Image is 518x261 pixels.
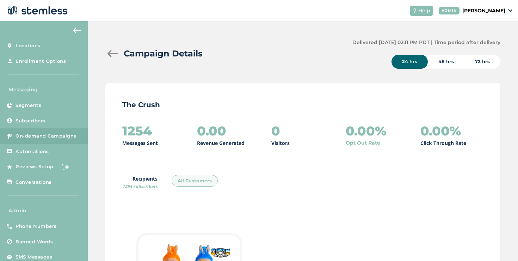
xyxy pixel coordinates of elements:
[464,55,500,69] div: 72 hrs
[59,160,73,174] img: glitter-stars-b7820f95.gif
[420,124,461,138] h2: 0.00%
[271,139,290,147] p: Visitors
[391,55,428,69] div: 24 hrs
[428,55,464,69] div: 48 hrs
[16,148,49,155] span: Automations
[346,139,380,147] a: Opt Out Rate
[16,42,41,49] span: Locations
[16,254,52,261] span: SMS Messages
[16,179,52,186] span: Conversations
[16,58,66,65] span: Enrollment Options
[16,223,57,230] span: Phone Numbers
[346,124,386,138] h2: 0.00%
[483,227,518,261] iframe: Chat Widget
[6,4,68,18] img: logo-dark-0685b13c.svg
[439,7,460,14] div: ADMIN
[122,124,152,138] h2: 1254
[197,139,245,147] p: Revenue Generated
[122,100,483,110] p: The Crush
[462,7,505,14] p: [PERSON_NAME]
[413,8,417,13] img: icon-help-white-03924b79.svg
[16,238,53,245] span: Banned Words
[172,175,218,187] div: All Customers
[352,39,500,46] label: Delivered [DATE] 02:11 PM PDT | Time period after delivery
[16,163,54,170] span: Reviews Setup
[418,7,430,14] span: Help
[420,139,466,147] p: Click Through Rate
[73,28,81,33] img: icon-arrow-back-accent-c549486e.svg
[197,124,226,138] h2: 0.00
[16,133,76,140] span: On-demand Campaigns
[271,124,280,138] h2: 0
[124,47,203,60] h2: Campaign Details
[122,139,158,147] p: Messages Sent
[16,102,41,109] span: Segments
[16,117,45,125] span: Subscribers
[122,175,158,190] label: Recipients
[122,183,158,189] span: 1254 subscribers
[508,9,512,12] img: icon_down-arrow-small-66adaf34.svg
